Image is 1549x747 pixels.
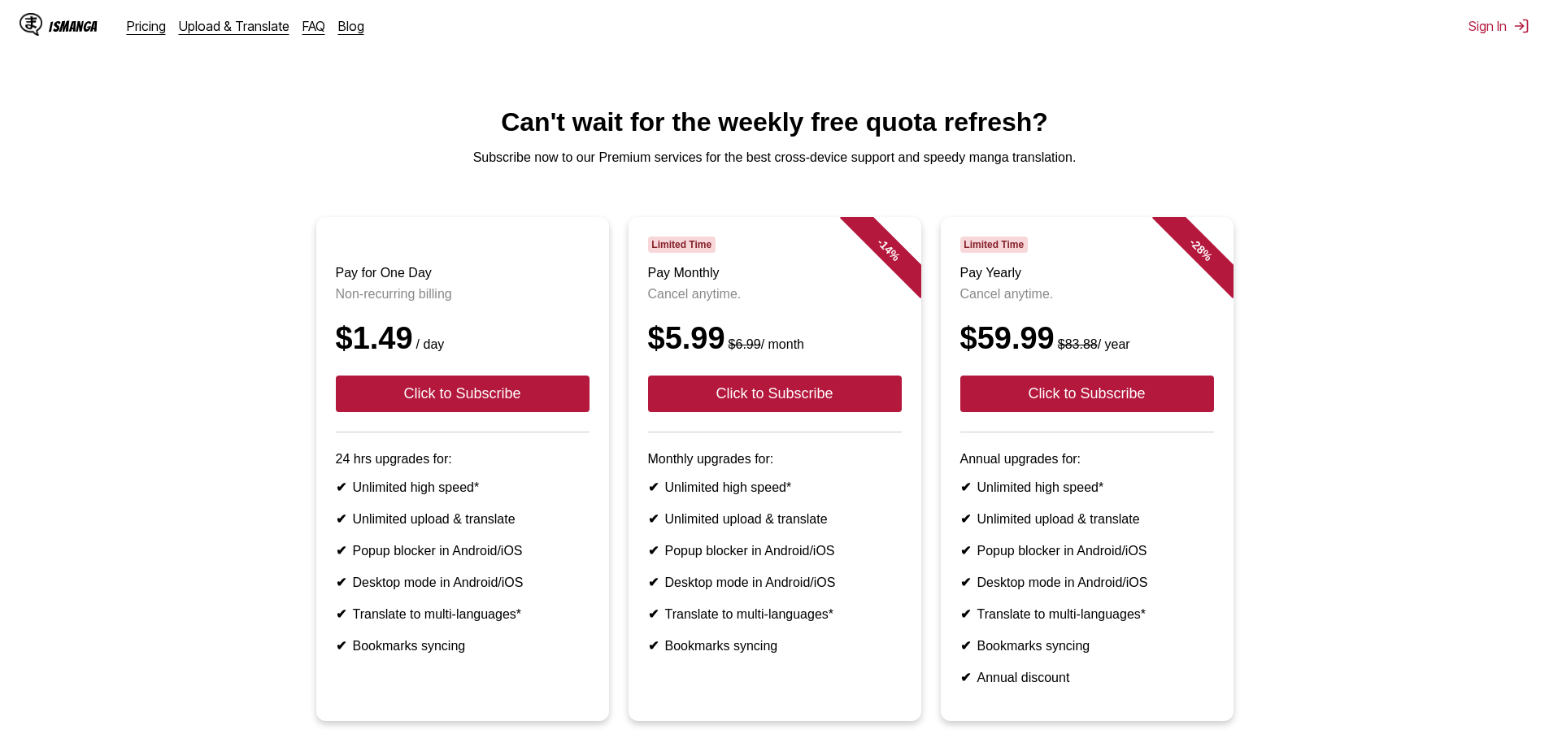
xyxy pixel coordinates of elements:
[20,13,42,36] img: IsManga Logo
[960,575,971,589] b: ✔
[648,575,902,590] li: Desktop mode in Android/iOS
[725,337,804,351] small: / month
[960,452,1214,467] p: Annual upgrades for:
[336,512,346,526] b: ✔
[960,670,1214,685] li: Annual discount
[336,575,346,589] b: ✔
[13,107,1536,137] h1: Can't wait for the weekly free quota refresh?
[338,18,364,34] a: Blog
[1058,337,1098,351] s: $83.88
[648,266,902,280] h3: Pay Monthly
[336,452,590,467] p: 24 hrs upgrades for:
[648,544,659,558] b: ✔
[127,18,166,34] a: Pricing
[960,607,971,621] b: ✔
[648,237,716,253] span: Limited Time
[1469,18,1529,34] button: Sign In
[336,543,590,558] li: Popup blocker in Android/iOS
[648,376,902,412] button: Click to Subscribe
[729,337,761,351] s: $6.99
[336,639,346,653] b: ✔
[960,287,1214,302] p: Cancel anytime.
[960,575,1214,590] li: Desktop mode in Android/iOS
[336,638,590,654] li: Bookmarks syncing
[648,480,659,494] b: ✔
[1055,337,1130,351] small: / year
[336,287,590,302] p: Non-recurring billing
[648,480,902,495] li: Unlimited high speed*
[1151,201,1249,298] div: - 28 %
[336,480,590,495] li: Unlimited high speed*
[648,511,902,527] li: Unlimited upload & translate
[648,287,902,302] p: Cancel anytime.
[960,237,1028,253] span: Limited Time
[960,638,1214,654] li: Bookmarks syncing
[49,19,98,34] div: IsManga
[648,543,902,558] li: Popup blocker in Android/iOS
[336,376,590,412] button: Click to Subscribe
[336,606,590,622] li: Translate to multi-languages*
[648,452,902,467] p: Monthly upgrades for:
[960,544,971,558] b: ✔
[960,376,1214,412] button: Click to Subscribe
[648,575,659,589] b: ✔
[960,606,1214,622] li: Translate to multi-languages*
[336,480,346,494] b: ✔
[179,18,289,34] a: Upload & Translate
[413,337,445,351] small: / day
[960,512,971,526] b: ✔
[839,201,937,298] div: - 14 %
[960,480,971,494] b: ✔
[648,606,902,622] li: Translate to multi-languages*
[302,18,325,34] a: FAQ
[13,150,1536,165] p: Subscribe now to our Premium services for the best cross-device support and speedy manga translat...
[336,575,590,590] li: Desktop mode in Android/iOS
[960,511,1214,527] li: Unlimited upload & translate
[648,321,902,356] div: $5.99
[336,544,346,558] b: ✔
[960,266,1214,280] h3: Pay Yearly
[960,639,971,653] b: ✔
[960,321,1214,356] div: $59.99
[648,607,659,621] b: ✔
[648,638,902,654] li: Bookmarks syncing
[20,13,127,39] a: IsManga LogoIsManga
[336,266,590,280] h3: Pay for One Day
[960,480,1214,495] li: Unlimited high speed*
[336,321,590,356] div: $1.49
[336,511,590,527] li: Unlimited upload & translate
[648,512,659,526] b: ✔
[960,671,971,684] b: ✔
[648,639,659,653] b: ✔
[336,607,346,621] b: ✔
[960,543,1214,558] li: Popup blocker in Android/iOS
[1513,18,1529,34] img: Sign out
